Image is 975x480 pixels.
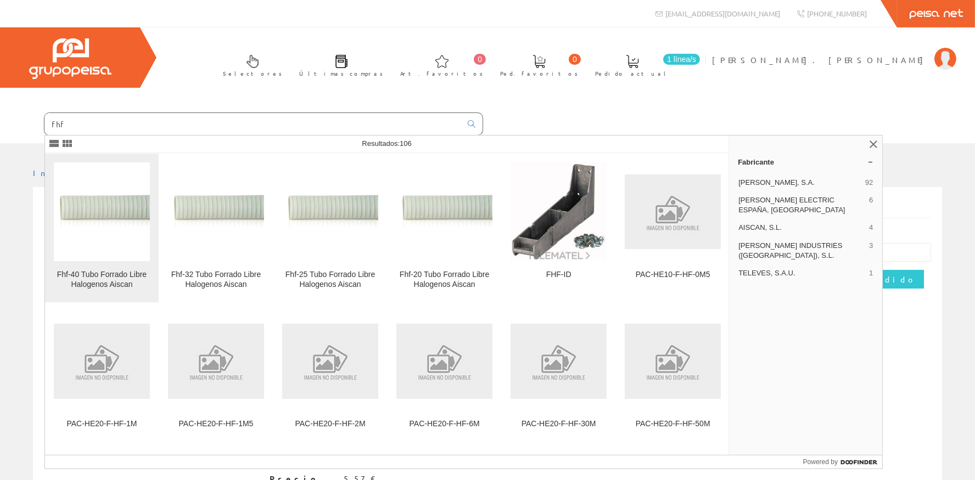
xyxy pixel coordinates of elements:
img: Fhf-20 Tubo Forrado Libre Halogenos Aiscan [396,188,492,236]
img: FHF-ID [511,162,607,261]
span: 4 [869,223,873,233]
a: 1 línea/s Pedido actual [584,46,703,83]
div: Fhf-20 Tubo Forrado Libre Halogenos Aiscan [396,270,492,290]
div: Fhf-25 Tubo Forrado Libre Halogenos Aiscan [282,270,378,290]
div: FHF-ID [511,270,607,280]
img: PAC-HE20-F-HF-1M5 [168,324,264,399]
a: Fhf-40 Tubo Forrado Libre Halogenos Aiscan Fhf-40 Tubo Forrado Libre Halogenos Aiscan [45,154,159,302]
a: PAC-HE20-F-HF-2M PAC-HE20-F-HF-2M [273,303,387,442]
span: [EMAIL_ADDRESS][DOMAIN_NAME] [665,9,780,18]
span: AISCAN, S.L. [738,223,865,233]
div: Fhf-40 Tubo Forrado Libre Halogenos Aiscan [54,270,150,290]
a: PAC-HE20-F-HF-1M PAC-HE20-F-HF-1M [45,303,159,442]
span: TELEVES, S.A.U. [738,268,865,278]
a: Fhf-20 Tubo Forrado Libre Halogenos Aiscan Fhf-20 Tubo Forrado Libre Halogenos Aiscan [388,154,501,302]
span: Art. favoritos [400,68,483,79]
img: PAC-HE20-F-HF-6M [396,324,492,399]
span: 1 línea/s [663,54,700,65]
div: PAC-HE20-F-HF-2M [282,419,378,429]
div: PAC-HE20-F-HF-6M [396,419,492,429]
span: 92 [865,178,873,188]
img: Grupo Peisa [29,38,111,79]
a: Fhf-25 Tubo Forrado Libre Halogenos Aiscan Fhf-25 Tubo Forrado Libre Halogenos Aiscan [273,154,387,302]
span: [PERSON_NAME] INDUSTRIES ([GEOGRAPHIC_DATA]), S.L. [738,241,865,261]
img: Fhf-40 Tubo Forrado Libre Halogenos Aiscan [54,188,150,236]
span: Resultados: [362,139,411,148]
a: Fhf-32 Tubo Forrado Libre Halogenos Aiscan Fhf-32 Tubo Forrado Libre Halogenos Aiscan [159,154,273,302]
a: PAC-HE20-F-HF-6M PAC-HE20-F-HF-6M [388,303,501,442]
a: [PERSON_NAME]. [PERSON_NAME] [712,46,956,56]
div: PAC-HE10-F-HF-0M5 [625,270,721,280]
span: Powered by [803,457,838,467]
span: Pedido actual [595,68,670,79]
img: PAC-HE10-F-HF-0M5 [625,174,721,250]
span: 3 [869,241,873,261]
span: [PERSON_NAME] ELECTRIC ESPAÑA, [GEOGRAPHIC_DATA] [738,195,865,215]
a: FHF-ID FHF-ID [502,154,615,302]
a: PAC-HE20-F-HF-30M PAC-HE20-F-HF-30M [502,303,615,442]
a: Últimas compras [288,46,389,83]
a: PAC-HE10-F-HF-0M5 PAC-HE10-F-HF-0M5 [616,154,730,302]
span: 106 [400,139,412,148]
input: Buscar ... [44,113,461,135]
span: [PERSON_NAME]. [PERSON_NAME] [712,54,929,65]
a: Selectores [212,46,288,83]
div: PAC-HE20-F-HF-30M [511,419,607,429]
a: Powered by [803,455,883,468]
span: 0 [569,54,581,65]
span: Últimas compras [299,68,383,79]
img: PAC-HE20-F-HF-2M [282,324,378,399]
img: PAC-HE20-F-HF-30M [511,324,607,399]
a: Fabricante [729,153,882,171]
span: Ped. favoritos [500,68,578,79]
div: PAC-HE20-F-HF-50M [625,419,721,429]
a: Inicio [33,168,80,178]
span: [PERSON_NAME], S.A. [738,178,861,188]
span: [PHONE_NUMBER] [807,9,867,18]
img: PAC-HE20-F-HF-1M [54,324,150,399]
a: PAC-HE20-F-HF-50M PAC-HE20-F-HF-50M [616,303,730,442]
span: 6 [869,195,873,215]
span: 0 [474,54,486,65]
span: Selectores [223,68,282,79]
img: Fhf-25 Tubo Forrado Libre Halogenos Aiscan [282,188,378,236]
span: 1 [869,268,873,278]
img: PAC-HE20-F-HF-50M [625,324,721,399]
div: PAC-HE20-F-HF-1M5 [168,419,264,429]
div: Fhf-32 Tubo Forrado Libre Halogenos Aiscan [168,270,264,290]
a: PAC-HE20-F-HF-1M5 PAC-HE20-F-HF-1M5 [159,303,273,442]
div: PAC-HE20-F-HF-1M [54,419,150,429]
img: Fhf-32 Tubo Forrado Libre Halogenos Aiscan [168,188,264,236]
